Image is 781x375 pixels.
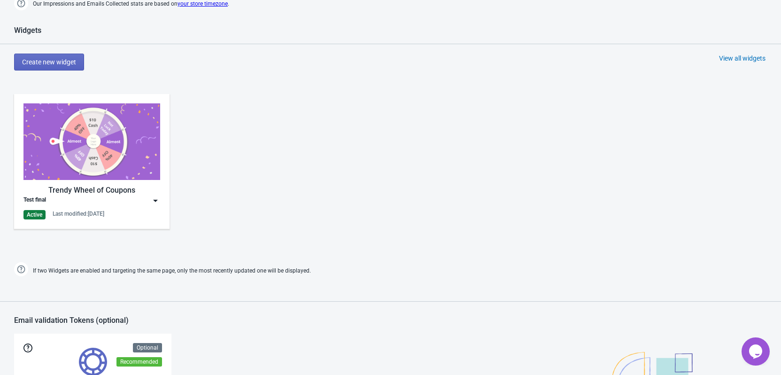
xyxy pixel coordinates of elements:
a: your store timezone [178,0,228,7]
div: Active [23,210,46,219]
div: Test final [23,196,46,205]
iframe: chat widget [742,337,772,366]
img: dropdown.png [151,196,160,205]
img: trendy_game.png [23,103,160,180]
div: View all widgets [719,54,766,63]
img: help.png [14,262,28,276]
span: Create new widget [22,58,76,66]
span: If two Widgets are enabled and targeting the same page, only the most recently updated one will b... [33,263,311,279]
div: Recommended [116,357,162,367]
div: Last modified: [DATE] [53,210,104,218]
div: Trendy Wheel of Coupons [23,185,160,196]
button: Create new widget [14,54,84,70]
div: Optional [133,343,162,352]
